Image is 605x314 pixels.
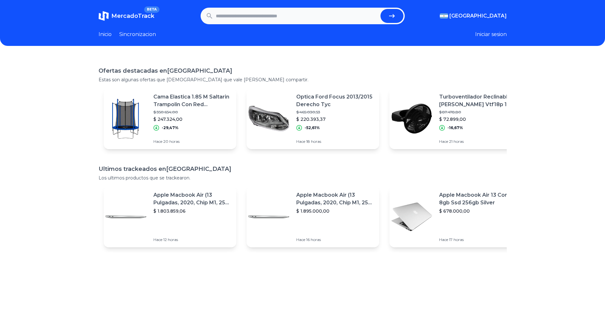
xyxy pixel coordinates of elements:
a: Featured imageOptica Ford Focus 2013/2015 Derecho Tyc$ 465.030,53$ 220.393,37-52,61%Hace 18 horas [247,88,379,149]
p: Hace 20 horas [153,139,231,144]
p: Hace 18 horas [296,139,374,144]
p: $ 350.654,00 [153,110,231,115]
img: Featured image [104,96,148,141]
a: MercadoTrackBETA [99,11,154,21]
p: Optica Ford Focus 2013/2015 Derecho Tyc [296,93,374,108]
img: Featured image [104,194,148,239]
a: Featured imageCama Elastica 1.85 M Saltarin Trampolin Con Red Protectora$ 350.654,00$ 247.324,00-... [104,88,236,149]
p: Apple Macbook Air 13 Core I5 8gb Ssd 256gb Silver [439,191,517,207]
a: Featured imageApple Macbook Air (13 Pulgadas, 2020, Chip M1, 256 Gb De Ssd, 8 Gb De Ram) - Plata$... [247,186,379,247]
img: Featured image [247,96,291,141]
img: Featured image [247,194,291,239]
p: Hace 16 horas [296,237,374,242]
a: Featured imageTurboventilador Reclinable [PERSON_NAME] Vtf18p 18 Pulgadas$ 87.478,80$ 72.899,00-1... [389,88,522,149]
button: [GEOGRAPHIC_DATA] [440,12,507,20]
h1: Ultimos trackeados en [GEOGRAPHIC_DATA] [99,164,507,173]
p: Apple Macbook Air (13 Pulgadas, 2020, Chip M1, 256 Gb De Ssd, 8 Gb De Ram) - Plata [153,191,231,207]
img: Argentina [440,13,448,18]
p: Los ultimos productos que se trackearon. [99,175,507,181]
p: $ 247.324,00 [153,116,231,122]
a: Inicio [99,31,112,38]
h1: Ofertas destacadas en [GEOGRAPHIC_DATA] [99,66,507,75]
a: Featured imageApple Macbook Air 13 Core I5 8gb Ssd 256gb Silver$ 678.000,00Hace 17 horas [389,186,522,247]
a: Featured imageApple Macbook Air (13 Pulgadas, 2020, Chip M1, 256 Gb De Ssd, 8 Gb De Ram) - Plata$... [104,186,236,247]
p: Hace 21 horas [439,139,517,144]
p: Apple Macbook Air (13 Pulgadas, 2020, Chip M1, 256 Gb De Ssd, 8 Gb De Ram) - Plata [296,191,374,207]
img: Featured image [389,96,434,141]
p: $ 220.393,37 [296,116,374,122]
p: $ 87.478,80 [439,110,517,115]
p: Cama Elastica 1.85 M Saltarin Trampolin Con Red Protectora [153,93,231,108]
p: Hace 17 horas [439,237,517,242]
img: MercadoTrack [99,11,109,21]
button: Iniciar sesion [475,31,507,38]
p: $ 678.000,00 [439,208,517,214]
p: $ 1.895.000,00 [296,208,374,214]
p: -29,47% [162,125,179,130]
a: Sincronizacion [119,31,156,38]
p: Estas son algunas ofertas que [DEMOGRAPHIC_DATA] que vale [PERSON_NAME] compartir. [99,77,507,83]
span: [GEOGRAPHIC_DATA] [449,12,507,20]
p: $ 1.803.859,06 [153,208,231,214]
span: MercadoTrack [111,12,154,19]
p: Hace 12 horas [153,237,231,242]
p: $ 465.030,53 [296,110,374,115]
p: -16,67% [447,125,463,130]
p: Turboventilador Reclinable [PERSON_NAME] Vtf18p 18 Pulgadas [439,93,517,108]
p: -52,61% [305,125,320,130]
img: Featured image [389,194,434,239]
span: BETA [144,6,159,13]
p: $ 72.899,00 [439,116,517,122]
